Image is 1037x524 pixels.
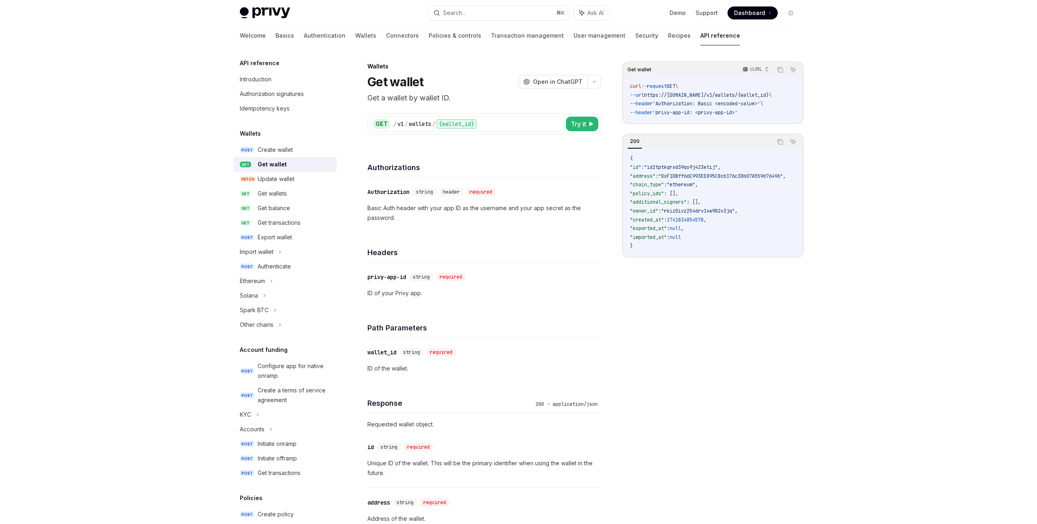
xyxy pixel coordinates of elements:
h5: Policies [240,493,262,503]
a: Basics [275,26,294,45]
div: Authorization signatures [240,89,304,99]
div: Initiate onramp [258,439,297,449]
a: Policies & controls [429,26,481,45]
a: POSTAuthenticate [233,259,337,274]
div: Create a terms of service agreement [258,386,332,405]
button: cURL [738,63,772,77]
div: Other chains [240,320,273,330]
div: Configure app for native onramp [258,361,332,381]
a: POSTInitiate offramp [233,451,337,466]
p: cURL [750,66,762,72]
a: Connectors [386,26,419,45]
div: KYC [240,410,251,420]
a: GETGet wallet [233,157,337,172]
span: GET [240,220,251,226]
div: Get wallet [258,160,287,169]
span: , [718,164,721,170]
div: wallet_id [367,348,397,356]
div: Get balance [258,203,290,213]
span: null [670,234,681,241]
div: Wallets [367,62,601,70]
a: POSTGet transactions [233,466,337,480]
span: : [664,217,667,223]
button: Ask AI [788,64,798,75]
a: Introduction [233,72,337,87]
span: , [735,208,738,214]
a: POSTExport wallet [233,230,337,245]
span: GET [240,162,251,168]
span: : [641,164,644,170]
span: https://[DOMAIN_NAME]/v1/wallets/{wallet_id} [644,92,769,98]
span: Dashboard [734,9,765,17]
a: POSTCreate a terms of service agreement [233,383,337,407]
span: "address" [630,173,655,179]
span: POST [240,511,254,518]
p: Get a wallet by wallet ID. [367,92,601,104]
span: "additional_signers" [630,199,687,205]
button: Copy the contents from the code block [775,64,785,75]
a: Recipes [668,26,691,45]
span: \ [675,83,678,89]
div: Accounts [240,424,265,434]
a: Demo [670,9,686,17]
div: Authorization [367,188,410,196]
span: 'privy-app-id: <privy-app-id>' [653,109,738,116]
div: Get wallets [258,189,287,198]
span: string [380,444,397,450]
span: GET [667,83,675,89]
p: ID of your Privy app. [367,288,601,298]
span: 'Authorization: Basic <encoded-value>' [653,100,760,107]
span: \ [769,92,772,98]
h4: Authorizations [367,162,601,173]
span: POST [240,368,254,374]
span: Get wallet [627,66,651,73]
a: PATCHUpdate wallet [233,172,337,186]
span: : [658,208,661,214]
div: Introduction [240,75,271,84]
span: --header [630,109,653,116]
div: 200 [627,136,642,146]
a: GETGet transactions [233,215,337,230]
span: header [443,189,460,195]
div: Initiate offramp [258,454,297,463]
span: "owner_id" [630,208,658,214]
a: User management [574,26,625,45]
a: Dashboard [728,6,778,19]
div: required [404,443,433,451]
button: Open in ChatGPT [518,75,587,89]
p: ID of the wallet. [367,364,601,373]
div: Create policy [258,509,294,519]
span: ⌘ K [556,10,565,16]
span: GET [240,191,251,197]
span: "rkiz0ivz254drv1xw982v3jq" [661,208,735,214]
span: { [630,155,633,162]
button: Search...⌘K [428,6,570,20]
span: "policy_ids" [630,190,664,197]
span: Ask AI [587,9,604,17]
p: Requested wallet object. [367,420,601,429]
span: "id" [630,164,641,170]
div: v1 [397,120,404,128]
a: API reference [700,26,740,45]
span: POST [240,441,254,447]
div: wallets [409,120,431,128]
a: Wallets [355,26,376,45]
div: privy-app-id [367,273,406,281]
a: Authentication [304,26,346,45]
span: POST [240,147,254,153]
button: Copy the contents from the code block [775,136,785,147]
span: GET [240,205,251,211]
button: Ask AI [574,6,609,20]
div: Get transactions [258,468,301,478]
div: required [420,498,449,507]
div: Create wallet [258,145,293,155]
span: --url [630,92,644,98]
span: POST [240,392,254,398]
div: / [432,120,435,128]
span: } [630,243,633,249]
div: / [393,120,397,128]
div: Ethereum [240,276,265,286]
h5: API reference [240,58,280,68]
span: POST [240,456,254,462]
div: Export wallet [258,232,292,242]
